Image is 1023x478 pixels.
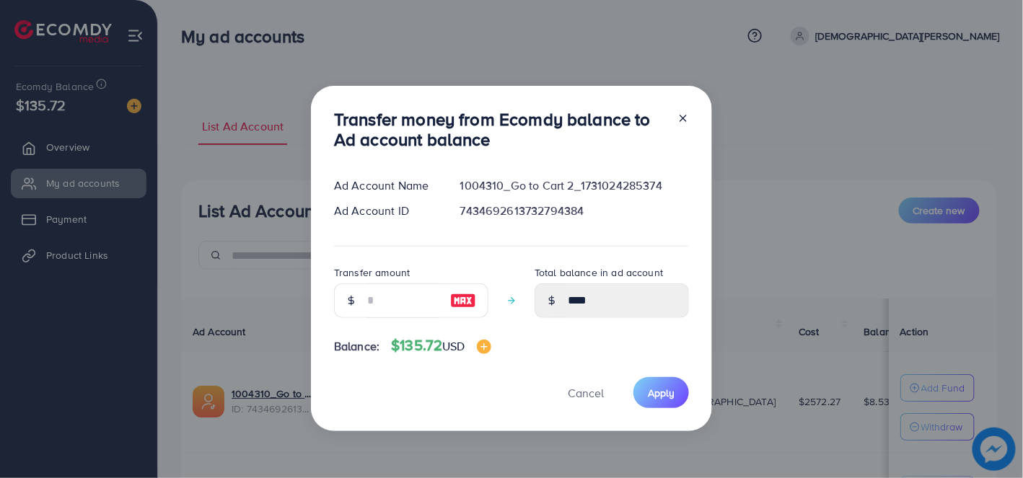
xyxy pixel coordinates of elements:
h4: $135.72 [391,337,491,355]
h3: Transfer money from Ecomdy balance to Ad account balance [334,109,666,151]
span: Apply [648,386,675,400]
img: image [477,340,491,354]
div: 1004310_Go to Cart 2_1731024285374 [449,177,701,194]
img: image [450,292,476,309]
button: Apply [633,377,689,408]
span: Cancel [568,385,604,401]
div: Ad Account Name [322,177,449,194]
label: Transfer amount [334,265,410,280]
span: Balance: [334,338,379,355]
div: 7434692613732794384 [449,203,701,219]
span: USD [442,338,465,354]
button: Cancel [550,377,622,408]
label: Total balance in ad account [535,265,663,280]
div: Ad Account ID [322,203,449,219]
